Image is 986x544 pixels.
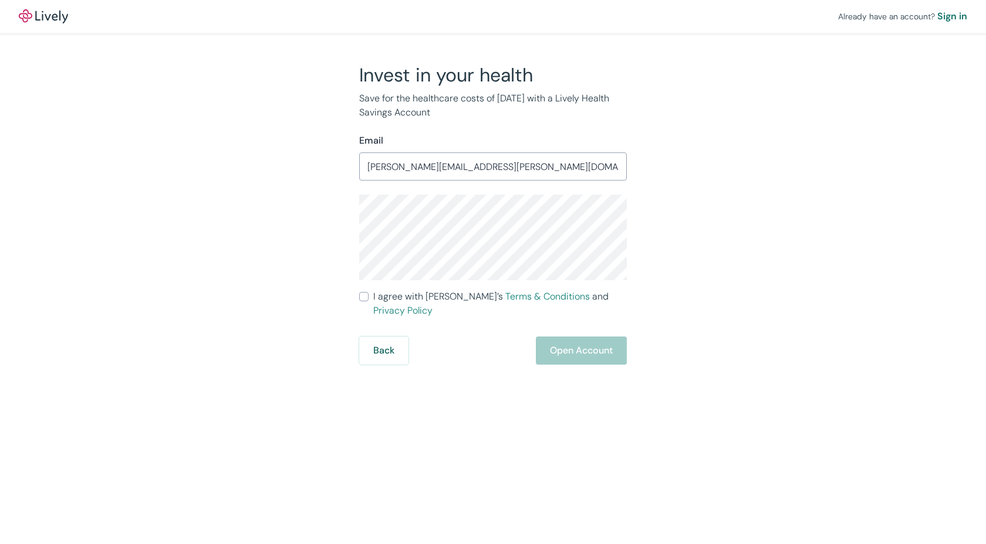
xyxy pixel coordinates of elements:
a: Privacy Policy [373,304,433,317]
div: Already have an account? [838,9,967,23]
button: Back [359,336,408,365]
a: Terms & Conditions [505,290,590,302]
p: Save for the healthcare costs of [DATE] with a Lively Health Savings Account [359,91,627,120]
a: LivelyLively [19,9,68,23]
h2: Invest in your health [359,63,627,87]
label: Email [359,134,383,148]
a: Sign in [937,9,967,23]
span: I agree with [PERSON_NAME]’s and [373,290,627,318]
img: Lively [19,9,68,23]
